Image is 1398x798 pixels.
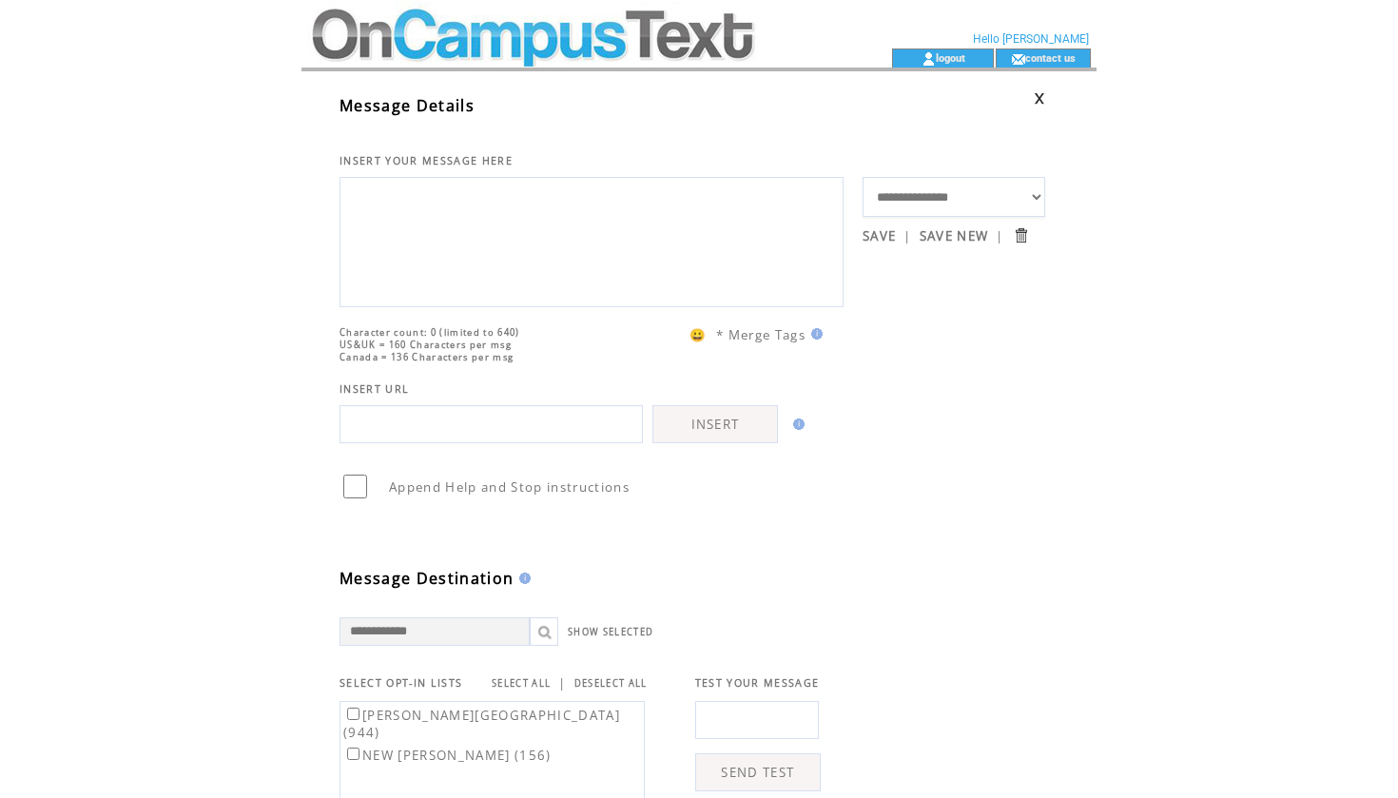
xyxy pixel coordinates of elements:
span: Message Details [340,95,475,116]
span: Character count: 0 (limited to 640) [340,326,520,339]
span: Hello [PERSON_NAME] [973,32,1089,46]
span: Canada = 136 Characters per msg [340,351,514,363]
span: 😀 [689,326,707,343]
input: NEW [PERSON_NAME] (156) [347,748,359,760]
a: SAVE NEW [920,227,989,244]
input: [PERSON_NAME][GEOGRAPHIC_DATA] (944) [347,708,359,720]
a: logout [936,51,965,64]
a: SELECT ALL [492,677,551,690]
img: help.gif [806,328,823,340]
label: NEW [PERSON_NAME] (156) [343,747,552,764]
img: contact_us_icon.gif [1011,51,1025,67]
a: contact us [1025,51,1076,64]
label: [PERSON_NAME][GEOGRAPHIC_DATA] (944) [343,707,620,741]
span: | [558,674,566,691]
input: Submit [1012,226,1030,244]
a: SEND TEST [695,753,821,791]
span: US&UK = 160 Characters per msg [340,339,512,351]
span: Message Destination [340,568,514,589]
a: SHOW SELECTED [568,626,653,638]
span: Append Help and Stop instructions [389,478,630,496]
a: DESELECT ALL [574,677,648,690]
a: SAVE [863,227,896,244]
span: | [903,227,911,244]
span: * Merge Tags [716,326,806,343]
img: help.gif [787,418,805,430]
img: account_icon.gif [922,51,936,67]
span: | [996,227,1003,244]
img: help.gif [514,573,531,584]
a: INSERT [652,405,778,443]
span: INSERT YOUR MESSAGE HERE [340,154,513,167]
span: TEST YOUR MESSAGE [695,676,820,690]
span: SELECT OPT-IN LISTS [340,676,462,690]
span: INSERT URL [340,382,409,396]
